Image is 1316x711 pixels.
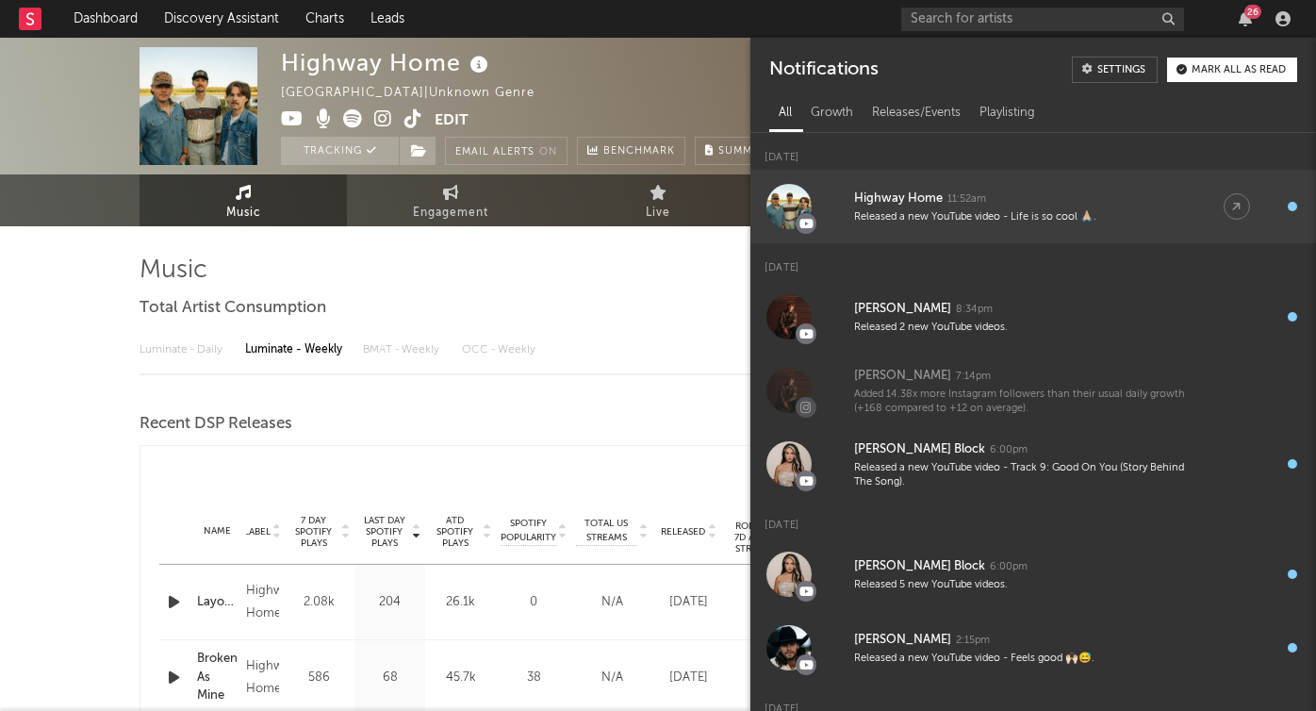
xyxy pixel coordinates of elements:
div: Highway Home [854,188,943,210]
span: Spotify Popularity [501,517,556,545]
div: Luminate - Weekly [245,334,344,366]
div: [PERSON_NAME] Block [854,438,985,461]
div: 204 [359,593,420,612]
div: [PERSON_NAME] Block [854,555,985,578]
div: N/A [730,593,793,612]
div: Notifications [769,57,878,83]
div: [DATE] [750,243,1316,280]
a: Broken As Mine [197,650,237,705]
span: US Rolling 7D Audio Streams [730,509,781,554]
a: Engagement [347,174,554,226]
div: Released 5 new YouTube videos. [854,578,1186,592]
div: 45.7k [430,669,491,687]
a: [PERSON_NAME] Block6:00pmReleased a new YouTube video - Track 9: Good On You (Story Behind The So... [750,427,1316,501]
div: 586 [288,669,350,687]
button: Email AlertsOn [445,137,568,165]
div: Mark all as read [1192,65,1286,75]
a: [PERSON_NAME] Block6:00pmReleased 5 new YouTube videos. [750,537,1316,611]
a: [PERSON_NAME]2:15pmReleased a new YouTube video - Feels good 🙌🏻😅. [750,611,1316,685]
button: Summary [695,137,784,165]
div: N/A [730,669,793,687]
a: [PERSON_NAME]8:34pmReleased 2 new YouTube videos. [750,280,1316,354]
div: 6:00pm [990,560,1028,574]
a: Highway Home11:52amReleased a new YouTube video - Life is so cool 🙏🏼. [750,170,1316,243]
span: Recent DSP Releases [140,413,292,436]
div: [DATE] [657,593,720,612]
button: Tracking [281,137,399,165]
div: Released a new YouTube video - Feels good 🙌🏻😅. [854,652,1186,666]
div: [DATE] [657,669,720,687]
button: Mark all as read [1167,58,1297,82]
span: Engagement [413,202,488,224]
span: ATD Spotify Plays [430,515,480,549]
div: 26 [1244,5,1261,19]
span: Total Artist Consumption [140,297,326,320]
div: Added 14.38x more Instagram followers than their usual daily growth (+168 compared to +12 on aver... [854,388,1186,417]
div: 26.1k [430,593,491,612]
div: 6:00pm [990,443,1028,457]
input: Search for artists [901,8,1184,31]
a: [PERSON_NAME]7:14pmAdded 14.38x more Instagram followers than their usual daily growth (+168 comp... [750,354,1316,427]
div: 0 [501,593,567,612]
div: N/A [576,593,648,612]
div: 2:15pm [956,634,990,648]
div: 8:34pm [956,303,993,317]
span: Benchmark [603,141,675,163]
div: 68 [359,669,420,687]
a: Benchmark [577,137,685,165]
div: Highway Home [246,580,279,625]
div: Settings [1097,65,1145,75]
div: [GEOGRAPHIC_DATA] | Unknown Genre [281,82,556,105]
div: 2.08k [288,593,350,612]
div: Name [197,524,237,538]
span: Summary [718,146,774,157]
div: [DATE] [750,133,1316,170]
a: Music [140,174,347,226]
div: 38 [501,669,567,687]
div: Playlisting [970,97,1045,129]
span: Music [226,202,261,224]
span: 7 Day Spotify Plays [288,515,338,549]
button: 26 [1239,11,1252,26]
div: All [769,97,801,129]
div: Growth [801,97,863,129]
div: Released a new YouTube video - Track 9: Good On You (Story Behind The Song). [854,461,1186,490]
div: [DATE] [750,501,1316,537]
div: Released 2 new YouTube videos. [854,321,1186,335]
span: Last Day Spotify Plays [359,515,409,549]
button: Edit [435,109,469,133]
div: Highway Home [281,47,493,78]
div: N/A [576,669,648,687]
div: Releases/Events [863,97,970,129]
span: Label [244,526,271,537]
div: [PERSON_NAME] [854,298,951,321]
a: Settings [1072,57,1158,83]
span: Live [646,202,670,224]
em: On [539,147,557,157]
span: Total US Streams [576,517,636,545]
div: [PERSON_NAME] [854,629,951,652]
div: 7:14pm [956,370,991,384]
div: Released a new YouTube video - Life is so cool 🙏🏼. [854,210,1186,224]
div: [PERSON_NAME] [854,365,951,388]
div: 11:52am [947,192,986,207]
a: Layover [197,593,237,612]
div: Highway Home [246,655,279,701]
a: Live [554,174,762,226]
span: Released [661,526,705,537]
